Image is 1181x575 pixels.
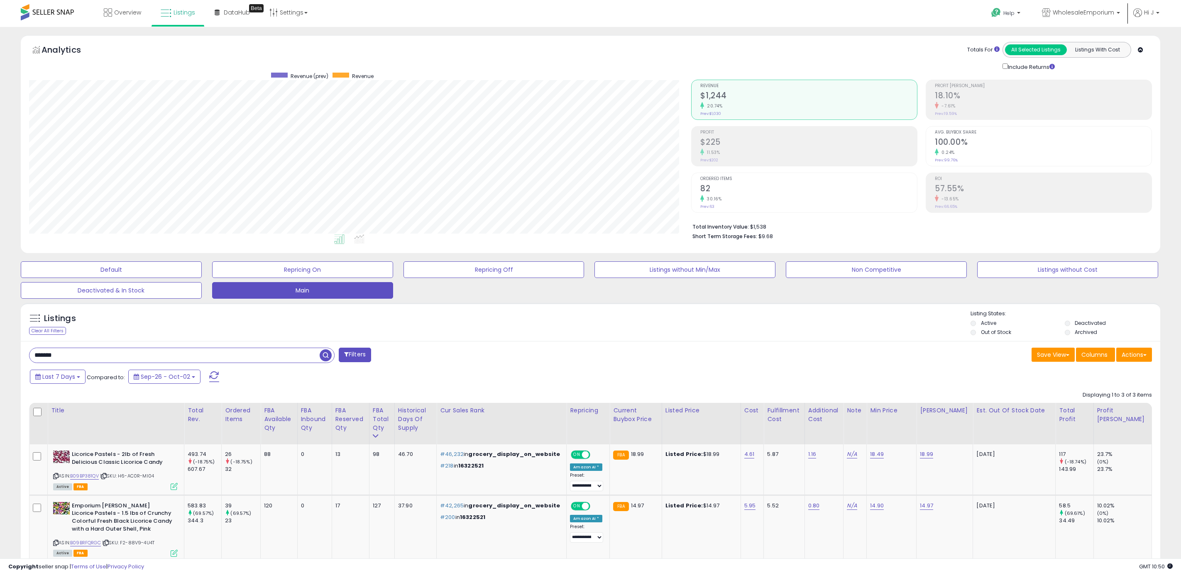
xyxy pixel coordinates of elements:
a: 18.49 [870,450,884,458]
div: 26 [225,451,260,458]
h2: $1,244 [700,91,917,102]
a: 18.99 [920,450,933,458]
span: WholesaleEmporium [1053,8,1114,17]
div: 10.02% [1097,502,1152,509]
small: FBA [613,502,628,511]
div: 23.7% [1097,465,1152,473]
div: 39 [225,502,260,509]
b: Licorice Pastels - 2lb of Fresh Delicious Classic Licorice Candy [72,451,173,468]
div: 127 [373,502,388,509]
button: Save View [1032,348,1075,362]
span: Revenue [352,73,374,80]
h2: $225 [700,137,917,149]
small: 11.53% [704,149,720,156]
button: Repricing On [212,261,393,278]
div: 117 [1059,451,1093,458]
span: #218 [440,462,454,470]
small: (0%) [1097,510,1109,517]
a: Hi J [1133,8,1159,27]
button: Actions [1116,348,1152,362]
div: Repricing [570,406,606,415]
span: Hi J [1144,8,1154,17]
p: in [440,502,560,509]
div: 344.3 [188,517,221,524]
h5: Listings [44,313,76,324]
button: All Selected Listings [1005,44,1067,55]
div: 17 [335,502,363,509]
p: in [440,462,560,470]
span: grocery_display_on_website [468,502,560,509]
div: Note [847,406,863,415]
small: 30.16% [704,196,721,202]
a: 5.95 [744,502,756,510]
div: $14.97 [665,502,734,509]
div: [PERSON_NAME] [920,406,969,415]
div: FBA inbound Qty [301,406,328,432]
span: OFF [589,451,602,458]
div: Cur Sales Rank [440,406,563,415]
span: Revenue [700,84,917,88]
div: 493.74 [188,451,221,458]
small: (-18.75%) [193,458,215,465]
span: All listings currently available for purchase on Amazon [53,550,72,557]
div: Tooltip anchor [249,4,264,12]
p: in [440,451,560,458]
div: 120 [264,502,291,509]
a: N/A [847,450,857,458]
small: Prev: 63 [700,204,714,209]
small: 20.74% [704,103,722,109]
span: | SKU: H6-AC0R-MI04 [100,473,154,479]
div: ASIN: [53,451,178,489]
label: Out of Stock [981,329,1011,336]
a: B09BP381QV [70,473,99,480]
div: 143.99 [1059,465,1093,473]
button: Columns [1076,348,1115,362]
small: Prev: 19.59% [935,111,957,116]
strong: Copyright [8,563,39,570]
span: | SKU: F2-88V9-4U4T [102,539,154,546]
div: 34.49 [1059,517,1093,524]
div: Ordered Items [225,406,257,424]
div: FBA Available Qty [264,406,294,432]
h2: 100.00% [935,137,1152,149]
div: FBA Reserved Qty [335,406,366,432]
a: Help [985,1,1029,27]
span: Listings [174,8,195,17]
div: Listed Price [665,406,737,415]
small: -13.65% [939,196,959,202]
button: Sep-26 - Oct-02 [128,370,201,384]
small: 0.24% [939,149,955,156]
a: 4.61 [744,450,755,458]
b: Short Term Storage Fees: [692,233,757,240]
div: Clear All Filters [29,327,66,335]
span: All listings currently available for purchase on Amazon [53,483,72,490]
small: (-18.74%) [1065,458,1086,465]
span: Last 7 Days [42,373,75,381]
i: Get Help [991,7,1001,18]
div: Amazon AI * [570,463,602,471]
button: Deactivated & In Stock [21,282,202,299]
span: Help [1003,10,1015,17]
b: Listed Price: [665,502,703,509]
span: #42,265 [440,502,464,509]
div: 583.83 [188,502,221,509]
b: Total Inventory Value: [692,223,749,230]
span: 16322521 [460,513,485,521]
div: 607.67 [188,465,221,473]
div: Profit [PERSON_NAME] [1097,406,1148,424]
span: ON [572,502,582,509]
div: $18.99 [665,451,734,458]
label: Deactivated [1075,319,1106,326]
div: Historical Days Of Supply [398,406,433,432]
div: 88 [264,451,291,458]
span: ON [572,451,582,458]
small: Prev: 99.76% [935,158,958,163]
div: 23.7% [1097,451,1152,458]
small: Prev: $202 [700,158,718,163]
button: Listings without Cost [977,261,1158,278]
a: Terms of Use [71,563,106,570]
div: 0 [301,502,325,509]
p: Listing States: [971,310,1160,318]
img: 516kWP6+xxL._SL40_.jpg [53,451,70,463]
p: [DATE] [976,451,1049,458]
